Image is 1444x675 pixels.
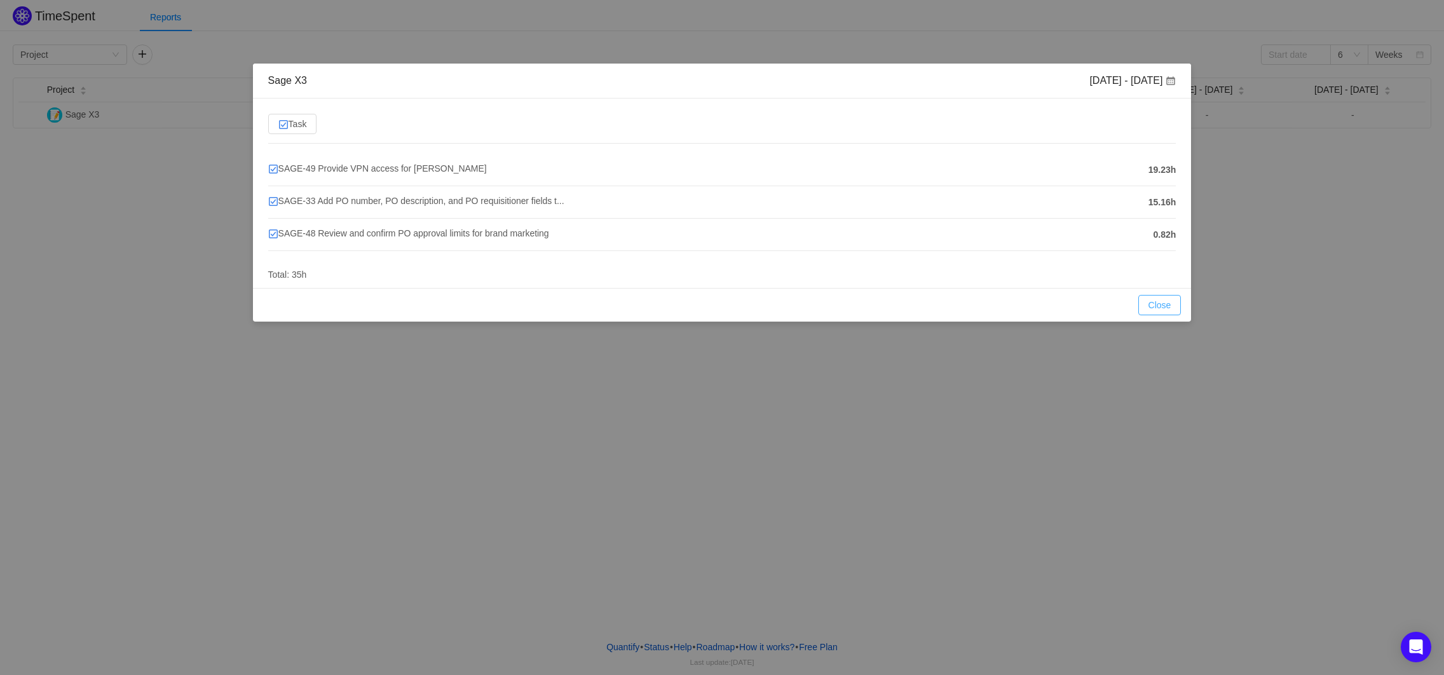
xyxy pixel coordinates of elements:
img: 10318 [268,164,278,174]
img: 10318 [278,119,289,130]
span: 15.16h [1148,196,1176,209]
div: Open Intercom Messenger [1401,632,1431,662]
img: 10318 [268,196,278,207]
span: SAGE-48 Review and confirm PO approval limits for brand marketing [268,228,549,238]
span: Task [278,119,307,129]
span: 0.82h [1154,228,1176,242]
div: [DATE] - [DATE] [1089,74,1176,88]
button: Close [1138,295,1182,315]
span: SAGE-49 Provide VPN access for [PERSON_NAME] [268,163,487,174]
span: 19.23h [1148,163,1176,177]
span: Total: 35h [268,269,307,280]
img: 10318 [268,229,278,239]
div: Sage X3 [268,74,307,88]
span: SAGE-33 Add PO number, PO description, and PO requisitioner fields t... [268,196,564,206]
